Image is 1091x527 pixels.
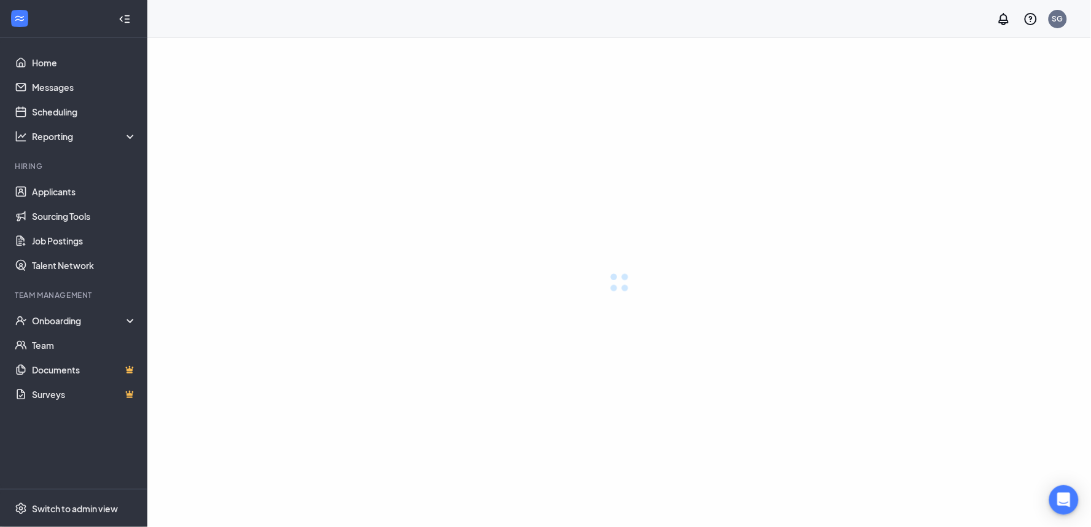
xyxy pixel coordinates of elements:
div: Switch to admin view [32,502,118,515]
svg: QuestionInfo [1023,12,1038,26]
svg: WorkstreamLogo [14,12,26,25]
a: Job Postings [32,228,137,253]
svg: UserCheck [15,314,27,327]
svg: Analysis [15,130,27,142]
a: Home [32,50,137,75]
div: Reporting [32,130,138,142]
div: Open Intercom Messenger [1049,485,1079,515]
a: Messages [32,75,137,100]
a: Scheduling [32,100,137,124]
svg: Collapse [118,13,131,25]
a: Sourcing Tools [32,204,137,228]
a: SurveysCrown [32,382,137,407]
svg: Settings [15,502,27,515]
a: DocumentsCrown [32,357,137,382]
a: Team [32,333,137,357]
div: SG [1052,14,1063,24]
div: Hiring [15,161,134,171]
div: Team Management [15,290,134,300]
a: Applicants [32,179,137,204]
a: Talent Network [32,253,137,278]
svg: Notifications [996,12,1011,26]
div: Onboarding [32,314,138,327]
